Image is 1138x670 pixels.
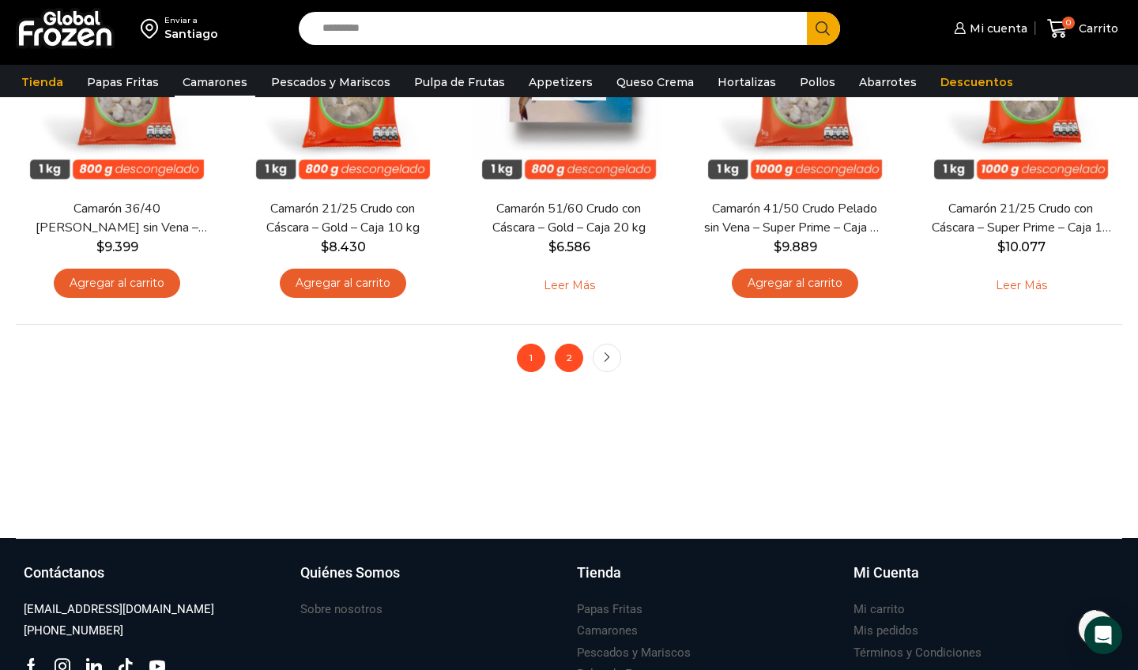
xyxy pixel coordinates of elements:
h3: Quiénes Somos [300,563,400,583]
h3: Papas Fritas [577,601,642,618]
a: [EMAIL_ADDRESS][DOMAIN_NAME] [24,599,214,620]
h3: Contáctanos [24,563,104,583]
a: Papas Fritas [577,599,642,620]
div: Open Intercom Messenger [1084,616,1122,654]
a: Descuentos [933,67,1021,97]
a: Mi Cuenta [853,563,1114,599]
span: $ [997,239,1005,254]
div: Santiago [164,26,218,42]
bdi: 8.430 [321,239,366,254]
a: 0 Carrito [1043,10,1122,47]
a: Sobre nosotros [300,599,382,620]
a: Camarón 36/40 [PERSON_NAME] sin Vena – Gold – Caja 10 kg [26,200,208,236]
a: 2 [555,344,583,372]
bdi: 9.399 [96,239,138,254]
a: Pescados y Mariscos [577,642,691,664]
span: $ [548,239,556,254]
a: Camarón 51/60 Crudo con Cáscara – Gold – Caja 20 kg [478,200,660,236]
a: [PHONE_NUMBER] [24,620,123,642]
a: Tienda [577,563,838,599]
img: address-field-icon.svg [141,15,164,42]
bdi: 10.077 [997,239,1046,254]
span: Mi cuenta [966,21,1027,36]
h3: Mi carrito [853,601,905,618]
h3: Términos y Condiciones [853,645,982,661]
h3: Tienda [577,563,621,583]
span: $ [321,239,329,254]
h3: [EMAIL_ADDRESS][DOMAIN_NAME] [24,601,214,618]
bdi: 9.889 [774,239,817,254]
a: Agregar al carrito: “Camarón 36/40 Crudo Pelado sin Vena - Gold - Caja 10 kg” [54,269,180,298]
h3: [PHONE_NUMBER] [24,623,123,639]
a: Quiénes Somos [300,563,561,599]
h3: Sobre nosotros [300,601,382,618]
a: Agregar al carrito: “Camarón 41/50 Crudo Pelado sin Vena - Super Prime - Caja 10 kg” [732,269,858,298]
a: Appetizers [521,67,601,97]
span: Carrito [1075,21,1118,36]
a: Contáctanos [24,563,284,599]
p: Agotado [532,74,606,100]
span: 1 [517,344,545,372]
div: Enviar a [164,15,218,26]
a: Camarones [577,620,638,642]
a: Hortalizas [710,67,784,97]
a: Mi carrito [853,599,905,620]
h3: Mi Cuenta [853,563,919,583]
span: $ [96,239,104,254]
a: Leé más sobre “Camarón 21/25 Crudo con Cáscara - Super Prime - Caja 10 kg” [971,269,1072,302]
a: Pulpa de Frutas [406,67,513,97]
span: $ [774,239,782,254]
span: 0 [1062,17,1075,29]
a: Camarones [175,67,255,97]
h3: Camarones [577,623,638,639]
a: Tienda [13,67,71,97]
bdi: 6.586 [548,239,590,254]
a: Mi cuenta [950,13,1027,44]
a: Papas Fritas [79,67,167,97]
button: Search button [807,12,840,45]
a: Queso Crema [609,67,702,97]
a: Camarón 21/25 Crudo con Cáscara – Super Prime – Caja 10 kg [930,200,1112,236]
a: Mis pedidos [853,620,918,642]
a: Leé más sobre “Camarón 51/60 Crudo con Cáscara - Gold - Caja 20 kg” [519,269,620,302]
a: Abarrotes [851,67,925,97]
a: Pescados y Mariscos [263,67,398,97]
a: Camarón 21/25 Crudo con Cáscara – Gold – Caja 10 kg [252,200,434,236]
h3: Mis pedidos [853,623,918,639]
h3: Pescados y Mariscos [577,645,691,661]
a: Agregar al carrito: “Camarón 21/25 Crudo con Cáscara - Gold - Caja 10 kg” [280,269,406,298]
p: Agotado [984,74,1058,100]
a: Pollos [792,67,843,97]
a: Términos y Condiciones [853,642,982,664]
a: Camarón 41/50 Crudo Pelado sin Vena – Super Prime – Caja 10 kg [704,200,886,236]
